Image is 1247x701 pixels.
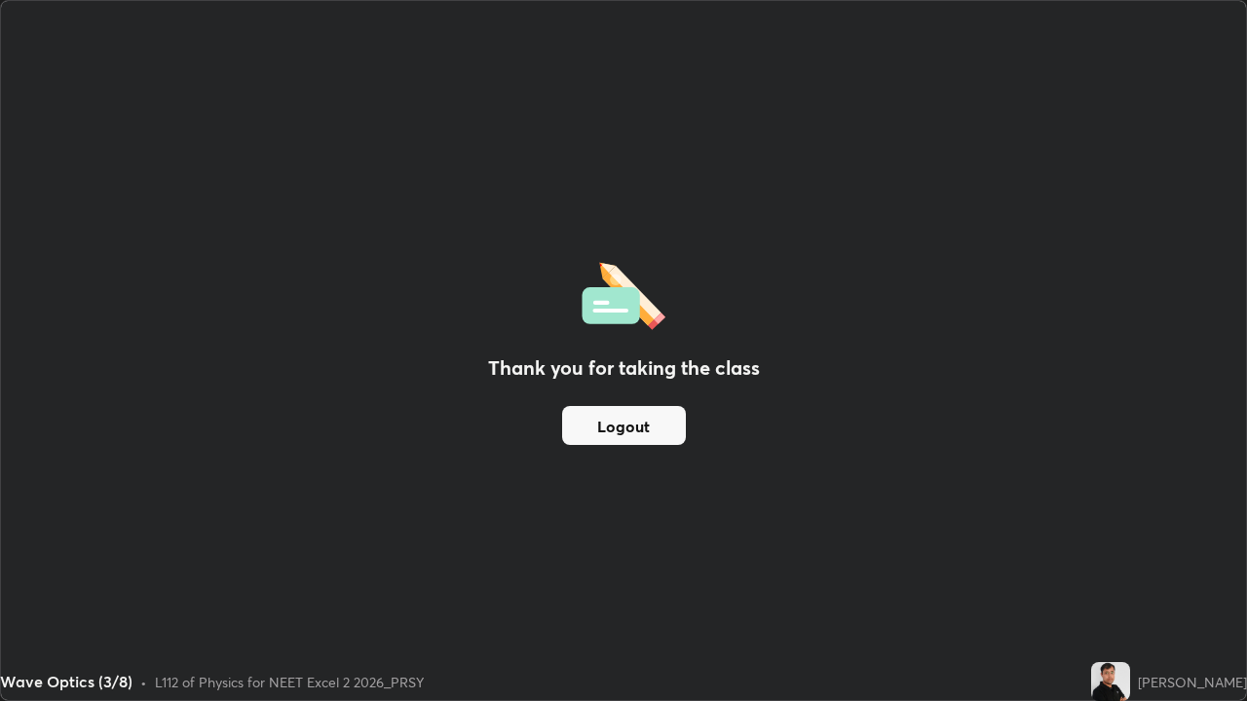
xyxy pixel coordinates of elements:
h2: Thank you for taking the class [488,353,760,383]
img: 74bd912534244e56ab1fb72b8d050923.jpg [1091,662,1130,701]
img: offlineFeedback.1438e8b3.svg [582,256,665,330]
div: • [140,672,147,692]
div: [PERSON_NAME] [1138,672,1247,692]
button: Logout [562,406,686,445]
div: L112 of Physics for NEET Excel 2 2026_PRSY [155,672,424,692]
